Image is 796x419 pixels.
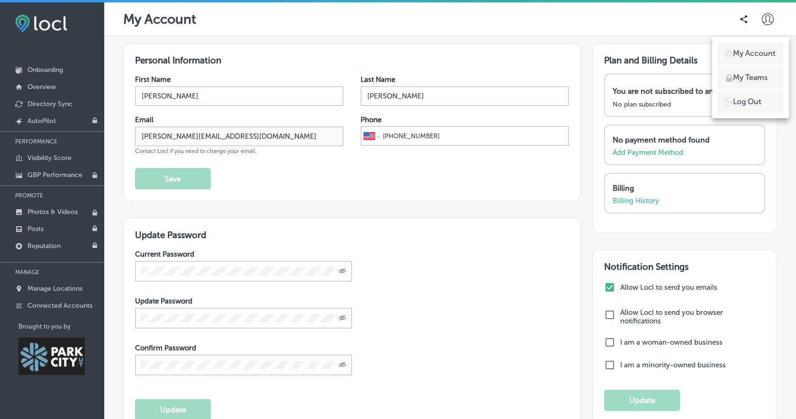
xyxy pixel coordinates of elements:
p: Reputation [27,242,61,250]
a: Log Out [718,91,783,113]
p: Onboarding [27,66,63,74]
p: My Teams [733,72,768,83]
p: Connected Accounts [27,302,92,310]
p: Brought to you by [18,323,104,330]
p: My Account [733,48,776,59]
p: Manage Locations [27,285,82,293]
p: Photos & Videos [27,208,78,216]
img: Park City [18,338,85,375]
p: Visibility Score [27,154,72,162]
a: My Teams [718,67,783,89]
p: Log Out [733,96,761,107]
p: Overview [27,83,56,91]
img: fda3e92497d09a02dc62c9cd864e3231.png [15,15,67,32]
p: Posts [27,225,44,233]
a: My Account [718,43,783,64]
p: GBP Performance [27,171,82,179]
p: Directory Sync [27,100,72,108]
p: AutoPilot [27,117,56,125]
